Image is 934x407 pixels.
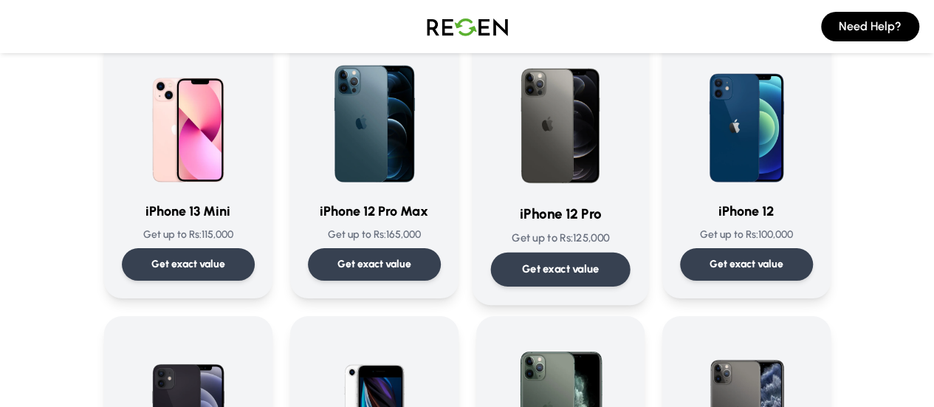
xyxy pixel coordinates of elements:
[122,201,255,222] h3: iPhone 13 Mini
[710,257,783,272] p: Get exact value
[490,203,630,225] h3: iPhone 12 Pro
[308,201,441,222] h3: iPhone 12 Pro Max
[490,41,630,191] img: iPhone 12 Pro
[337,257,411,272] p: Get exact value
[122,47,255,189] img: iPhone 13 Mini
[521,261,599,277] p: Get exact value
[151,257,225,272] p: Get exact value
[308,228,441,242] p: Get up to Rs: 165,000
[680,201,813,222] h3: iPhone 12
[821,12,919,41] button: Need Help?
[308,47,441,189] img: iPhone 12 Pro Max
[416,6,519,47] img: Logo
[122,228,255,242] p: Get up to Rs: 115,000
[490,230,630,246] p: Get up to Rs: 125,000
[680,47,813,189] img: iPhone 12
[680,228,813,242] p: Get up to Rs: 100,000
